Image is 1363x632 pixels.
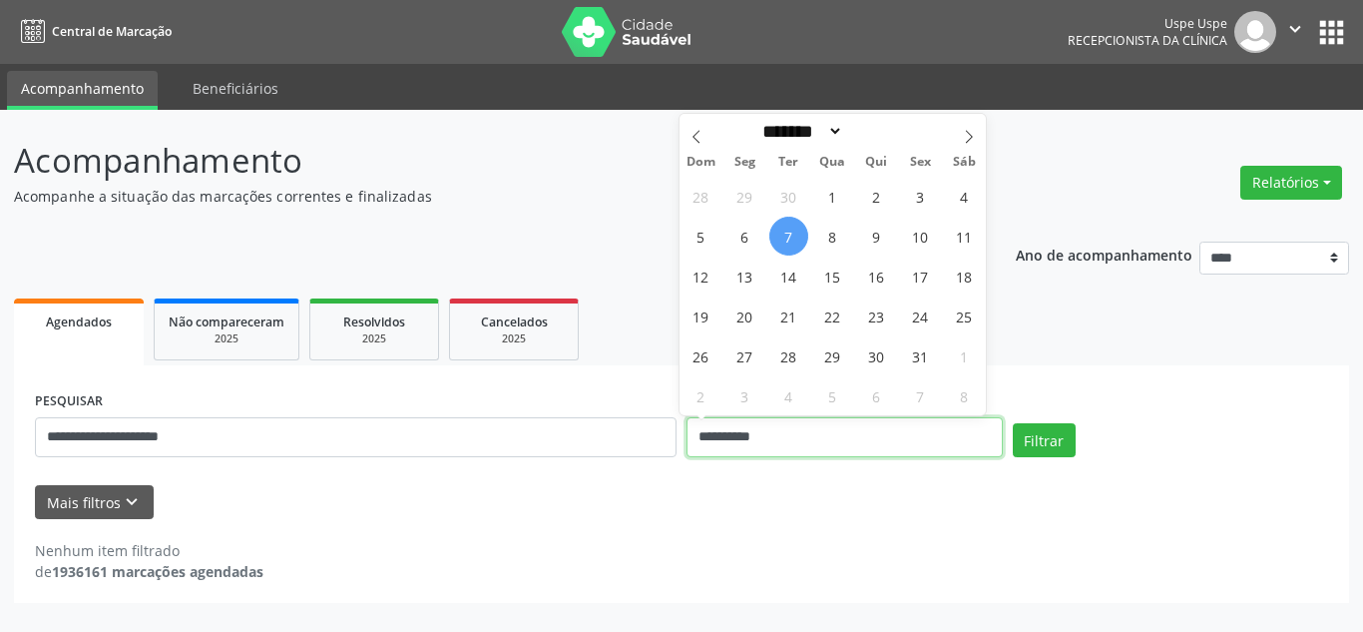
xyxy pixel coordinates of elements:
[901,217,940,256] span: Outubro 10, 2025
[1016,242,1192,267] p: Ano de acompanhamento
[1013,423,1076,457] button: Filtrar
[945,297,984,335] span: Outubro 25, 2025
[854,156,898,169] span: Qui
[901,177,940,216] span: Outubro 3, 2025
[843,121,909,142] input: Year
[481,314,548,330] span: Cancelados
[769,257,808,296] span: Outubro 14, 2025
[813,336,852,375] span: Outubro 29, 2025
[901,297,940,335] span: Outubro 24, 2025
[857,376,896,415] span: Novembro 6, 2025
[756,121,844,142] select: Month
[14,15,172,48] a: Central de Marcação
[1234,11,1276,53] img: img
[179,71,292,106] a: Beneficiários
[52,562,263,581] strong: 1936161 marcações agendadas
[725,336,764,375] span: Outubro 27, 2025
[681,376,720,415] span: Novembro 2, 2025
[725,376,764,415] span: Novembro 3, 2025
[857,217,896,256] span: Outubro 9, 2025
[681,297,720,335] span: Outubro 19, 2025
[813,257,852,296] span: Outubro 15, 2025
[769,376,808,415] span: Novembro 4, 2025
[35,386,103,417] label: PESQUISAR
[769,336,808,375] span: Outubro 28, 2025
[901,376,940,415] span: Novembro 7, 2025
[169,314,284,330] span: Não compareceram
[725,177,764,216] span: Setembro 29, 2025
[857,257,896,296] span: Outubro 16, 2025
[1314,15,1349,50] button: apps
[1276,11,1314,53] button: 
[898,156,942,169] span: Sex
[324,331,424,346] div: 2025
[14,136,949,186] p: Acompanhamento
[857,336,896,375] span: Outubro 30, 2025
[769,297,808,335] span: Outubro 21, 2025
[725,257,764,296] span: Outubro 13, 2025
[35,485,154,520] button: Mais filtroskeyboard_arrow_down
[945,217,984,256] span: Outubro 11, 2025
[52,23,172,40] span: Central de Marcação
[810,156,854,169] span: Qua
[681,336,720,375] span: Outubro 26, 2025
[769,217,808,256] span: Outubro 7, 2025
[1240,166,1342,200] button: Relatórios
[14,186,949,207] p: Acompanhe a situação das marcações correntes e finalizadas
[942,156,986,169] span: Sáb
[681,257,720,296] span: Outubro 12, 2025
[35,540,263,561] div: Nenhum item filtrado
[813,217,852,256] span: Outubro 8, 2025
[725,297,764,335] span: Outubro 20, 2025
[766,156,810,169] span: Ter
[813,376,852,415] span: Novembro 5, 2025
[343,314,405,330] span: Resolvidos
[945,257,984,296] span: Outubro 18, 2025
[857,177,896,216] span: Outubro 2, 2025
[1068,32,1227,49] span: Recepcionista da clínica
[681,177,720,216] span: Setembro 28, 2025
[46,314,112,330] span: Agendados
[945,177,984,216] span: Outubro 4, 2025
[901,336,940,375] span: Outubro 31, 2025
[945,376,984,415] span: Novembro 8, 2025
[121,491,143,513] i: keyboard_arrow_down
[169,331,284,346] div: 2025
[813,297,852,335] span: Outubro 22, 2025
[813,177,852,216] span: Outubro 1, 2025
[1068,15,1227,32] div: Uspe Uspe
[725,217,764,256] span: Outubro 6, 2025
[35,561,263,582] div: de
[769,177,808,216] span: Setembro 30, 2025
[945,336,984,375] span: Novembro 1, 2025
[7,71,158,110] a: Acompanhamento
[722,156,766,169] span: Seg
[464,331,564,346] div: 2025
[857,297,896,335] span: Outubro 23, 2025
[680,156,723,169] span: Dom
[681,217,720,256] span: Outubro 5, 2025
[901,257,940,296] span: Outubro 17, 2025
[1284,18,1306,40] i: 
